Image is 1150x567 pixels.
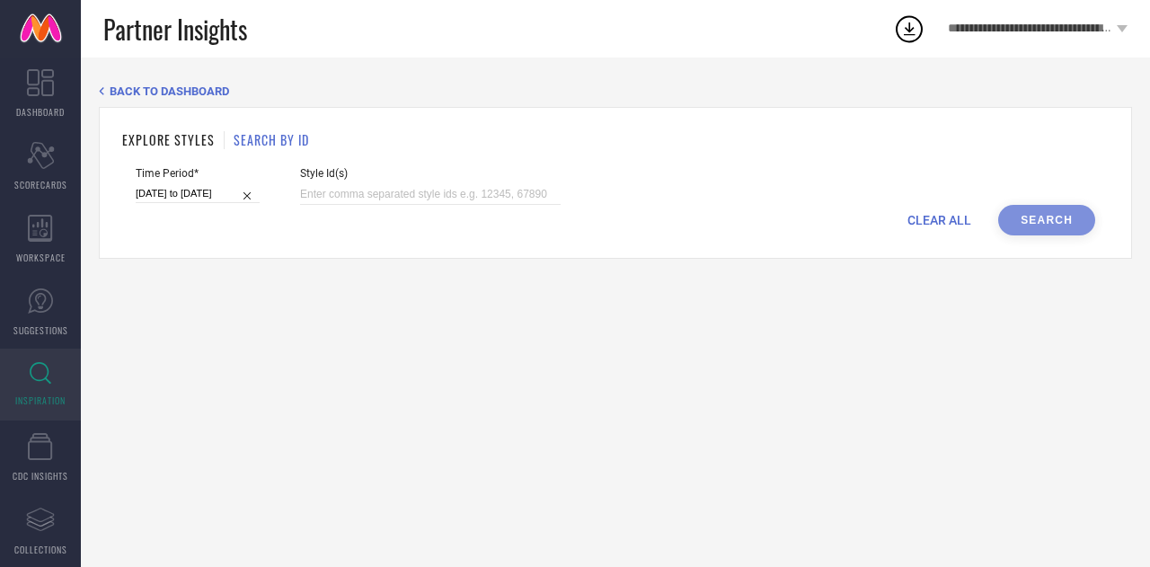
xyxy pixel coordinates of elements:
span: BACK TO DASHBOARD [110,84,229,98]
span: CLEAR ALL [907,213,971,227]
h1: EXPLORE STYLES [122,130,215,149]
h1: SEARCH BY ID [234,130,309,149]
span: Style Id(s) [300,167,561,180]
input: Select time period [136,184,260,203]
span: SUGGESTIONS [13,323,68,337]
div: Back TO Dashboard [99,84,1132,98]
div: Open download list [893,13,925,45]
span: WORKSPACE [16,251,66,264]
span: Time Period* [136,167,260,180]
span: COLLECTIONS [14,543,67,556]
span: CDC INSIGHTS [13,469,68,483]
span: DASHBOARD [16,105,65,119]
input: Enter comma separated style ids e.g. 12345, 67890 [300,184,561,205]
span: SCORECARDS [14,178,67,191]
span: Partner Insights [103,11,247,48]
span: INSPIRATION [15,394,66,407]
